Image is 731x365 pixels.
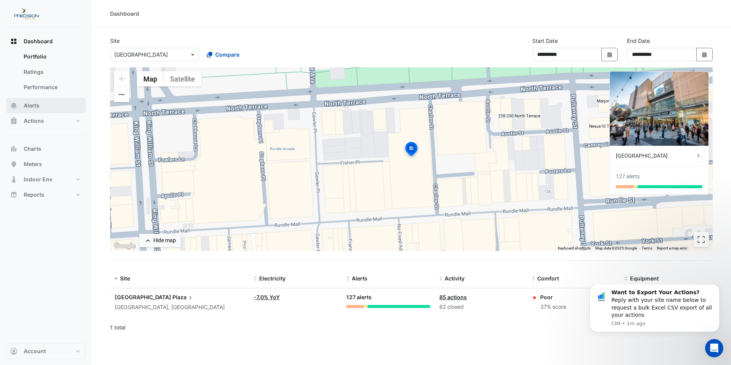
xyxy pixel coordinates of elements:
a: Click to see this area on Google Maps [112,241,137,251]
img: Company Logo [9,6,44,21]
button: Keyboard shortcuts [558,246,591,251]
label: End Date [627,37,650,45]
div: 127 alerts [616,173,640,181]
div: Hide map [153,236,176,244]
span: Compare [215,51,239,59]
span: Dashboard [24,37,53,45]
app-icon: Reports [10,191,18,199]
a: 85 actions [439,294,467,300]
span: Map data ©2025 Google [595,246,637,250]
img: Profile image for CIM [17,6,29,18]
label: Site [110,37,120,45]
span: [GEOGRAPHIC_DATA] [115,294,171,300]
div: 37% score [540,303,566,311]
app-icon: Indoor Env [10,176,18,183]
label: Start Date [532,37,558,45]
a: Performance [18,80,86,95]
span: Electricity [259,275,286,282]
button: Zoom in [114,71,129,86]
div: 82 closed [439,303,523,311]
div: Message content [33,4,136,34]
img: Google [112,241,137,251]
span: Meters [24,160,42,168]
iframe: Intercom notifications message [578,285,731,337]
span: Activity [445,275,465,282]
img: Adelaide Central Plaza [610,72,708,146]
div: 127 alerts [346,293,430,302]
app-icon: Dashboard [10,37,18,45]
button: Meters [6,156,86,172]
a: Report a map error [657,246,687,250]
span: Charts [24,145,41,153]
fa-icon: Select Date [606,51,613,58]
img: site-pin-selected.svg [403,141,420,159]
button: Indoor Env [6,172,86,187]
b: Want to Export Your Actions? [33,5,122,11]
button: Zoom out [114,87,129,102]
span: Alerts [24,102,39,109]
div: Reply with your site name below to request a bulk Excel CSV export of all your actions [33,4,136,34]
button: Show satellite imagery [164,71,201,86]
a: -7.0% YoY [254,294,280,300]
span: Actions [24,117,44,125]
div: Dashboard [110,10,139,18]
div: 1 total [110,318,664,337]
div: Poor [540,293,566,301]
app-icon: Meters [10,160,18,168]
a: Terms (opens in new tab) [642,246,652,250]
span: Reports [24,191,44,199]
iframe: Intercom live chat [705,339,723,357]
button: Reports [6,187,86,202]
button: Account [6,344,86,359]
button: Hide map [139,234,181,247]
button: Toggle fullscreen view [694,232,709,247]
span: Indoor Env [24,176,52,183]
div: Dashboard [6,49,86,98]
button: Alerts [6,98,86,113]
app-icon: Charts [10,145,18,153]
app-icon: Alerts [10,102,18,109]
span: Site [120,275,130,282]
span: Equipment [630,275,659,282]
span: Account [24,347,46,355]
a: Ratings [18,64,86,80]
p: Message from CIM, sent 1m ago [33,36,136,42]
fa-icon: Select Date [701,51,708,58]
button: Show street map [137,71,164,86]
span: Comfort [537,275,559,282]
div: [GEOGRAPHIC_DATA], [GEOGRAPHIC_DATA] [115,303,245,312]
button: Dashboard [6,34,86,49]
span: Plaza [172,293,194,301]
span: Alerts [352,275,367,282]
div: [GEOGRAPHIC_DATA] [616,152,695,160]
button: Actions [6,113,86,129]
button: Compare [202,48,244,61]
button: Charts [6,141,86,156]
app-icon: Actions [10,117,18,125]
a: Portfolio [18,49,86,64]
